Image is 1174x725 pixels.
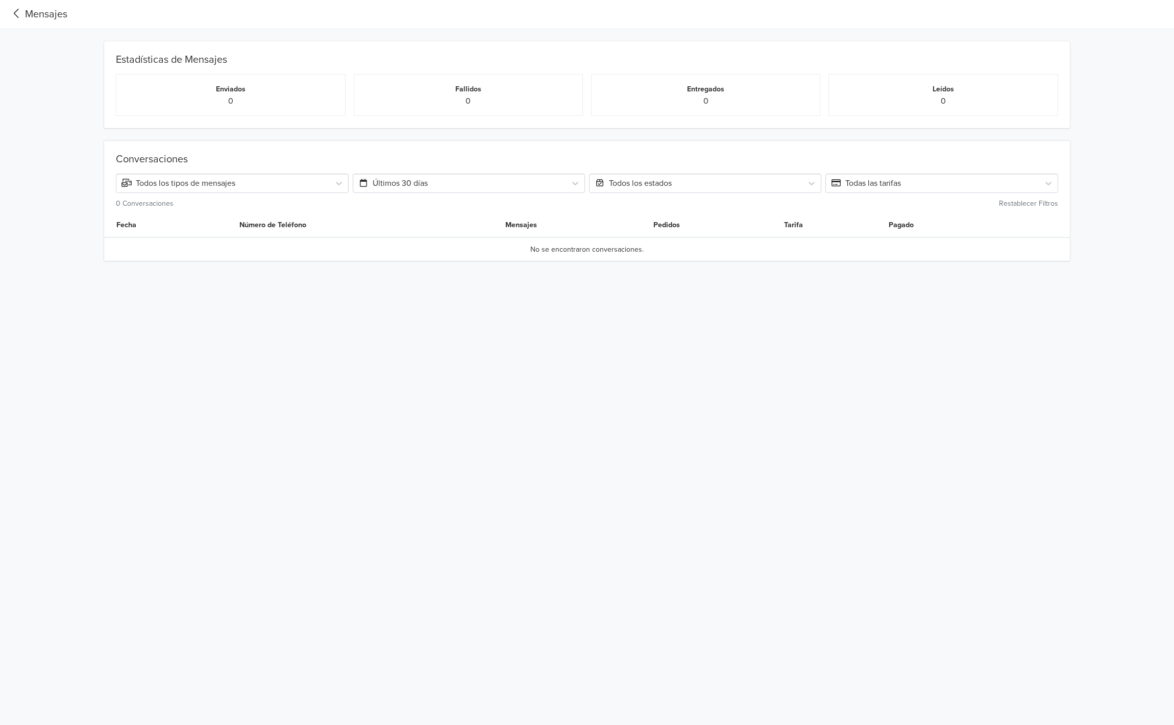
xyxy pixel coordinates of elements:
p: 0 [837,95,1049,107]
th: Fecha [104,213,233,237]
th: Tarifa [778,213,883,237]
small: Fallidos [455,85,481,93]
div: Conversaciones [116,153,1058,170]
th: Mensajes [499,213,647,237]
span: Todas las tarifas [831,178,901,188]
span: No se encontraron conversaciones. [530,244,644,255]
span: Todos los tipos de mensajes [121,178,235,188]
p: 0 [125,95,336,107]
th: Número de Teléfono [233,213,500,237]
span: Últimos 30 días [358,178,428,188]
div: Estadísticas de Mensajes [112,41,1062,70]
small: Enviados [216,85,246,93]
span: Todos los estados [595,178,672,188]
th: Pagado [883,213,1008,237]
p: 0 [600,95,812,107]
small: 0 Conversaciones [116,199,174,208]
a: Mensajes [8,7,67,22]
small: Entregados [687,85,724,93]
small: Restablecer Filtros [999,199,1058,208]
th: Pedidos [647,213,778,237]
small: Leídos [933,85,954,93]
p: 0 [362,95,574,107]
